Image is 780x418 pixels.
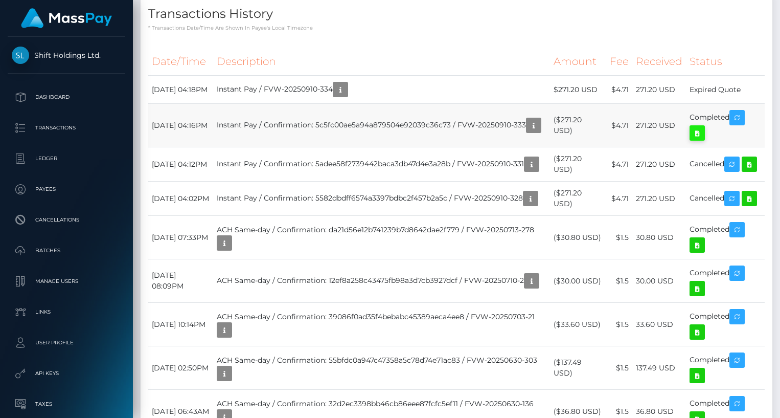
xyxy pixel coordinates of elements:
[550,104,606,147] td: ($271.20 USD)
[632,48,686,76] th: Received
[550,182,606,216] td: ($271.20 USD)
[8,238,125,263] a: Batches
[148,303,213,346] td: [DATE] 10:14PM
[148,24,765,32] p: * Transactions date/time are shown in payee's local timezone
[686,104,765,147] td: Completed
[632,147,686,182] td: 271.20 USD
[606,76,632,104] td: $4.71
[686,303,765,346] td: Completed
[8,330,125,356] a: User Profile
[148,216,213,259] td: [DATE] 07:33PM
[213,303,550,346] td: ACH Same-day / Confirmation: 39086f0ad35f4bebabc45389aeca4ee8 / FVW-20250703-21
[8,146,125,171] a: Ledger
[606,346,632,390] td: $1.5
[8,177,125,202] a: Payees
[686,147,765,182] td: Cancelled
[12,90,121,105] p: Dashboard
[12,366,121,381] p: API Keys
[8,84,125,110] a: Dashboard
[8,115,125,141] a: Transactions
[8,269,125,294] a: Manage Users
[550,303,606,346] td: ($33.60 USD)
[606,303,632,346] td: $1.5
[632,104,686,147] td: 271.20 USD
[632,216,686,259] td: 30.80 USD
[606,104,632,147] td: $4.71
[148,346,213,390] td: [DATE] 02:50PM
[550,76,606,104] td: $271.20 USD
[213,76,550,104] td: Instant Pay / FVW-20250910-334
[8,207,125,233] a: Cancellations
[12,304,121,320] p: Links
[606,48,632,76] th: Fee
[632,346,686,390] td: 137.49 USD
[686,48,765,76] th: Status
[148,5,765,23] h4: Transactions History
[213,147,550,182] td: Instant Pay / Confirmation: 5adee58f2739442baca3db47d4e3a28b / FVW-20250910-331
[148,259,213,303] td: [DATE] 08:09PM
[632,259,686,303] td: 30.00 USD
[12,212,121,228] p: Cancellations
[12,243,121,258] p: Batches
[606,216,632,259] td: $1.5
[606,259,632,303] td: $1.5
[550,259,606,303] td: ($30.00 USD)
[213,104,550,147] td: Instant Pay / Confirmation: 5c5fc00ae5a94a879504e92039c36c73 / FVW-20250910-333
[686,182,765,216] td: Cancelled
[148,147,213,182] td: [DATE] 04:12PM
[686,259,765,303] td: Completed
[148,104,213,147] td: [DATE] 04:16PM
[632,182,686,216] td: 271.20 USD
[550,346,606,390] td: ($137.49 USD)
[213,216,550,259] td: ACH Same-day / Confirmation: da21d56e12b741239b7d8642dae2f779 / FVW-20250713-278
[12,182,121,197] p: Payees
[12,397,121,412] p: Taxes
[550,147,606,182] td: ($271.20 USD)
[148,182,213,216] td: [DATE] 04:02PM
[12,274,121,289] p: Manage Users
[550,48,606,76] th: Amount
[12,151,121,166] p: Ledger
[606,182,632,216] td: $4.71
[8,51,125,60] span: Shift Holdings Ltd.
[148,76,213,104] td: [DATE] 04:18PM
[686,216,765,259] td: Completed
[632,76,686,104] td: 271.20 USD
[213,48,550,76] th: Description
[8,361,125,386] a: API Keys
[213,346,550,390] td: ACH Same-day / Confirmation: 55bfdc0a947c47358a5c78d74e71ac83 / FVW-20250630-303
[632,303,686,346] td: 33.60 USD
[12,335,121,350] p: User Profile
[12,47,29,64] img: Shift Holdings Ltd.
[148,48,213,76] th: Date/Time
[21,8,112,28] img: MassPay Logo
[213,259,550,303] td: ACH Same-day / Confirmation: 12ef8a258c43475fb98a3d7cb3927dcf / FVW-20250710-2
[686,346,765,390] td: Completed
[12,120,121,136] p: Transactions
[550,216,606,259] td: ($30.80 USD)
[8,299,125,325] a: Links
[606,147,632,182] td: $4.71
[686,76,765,104] td: Expired Quote
[8,391,125,417] a: Taxes
[213,182,550,216] td: Instant Pay / Confirmation: 5582dbdff6574a3397bdbc2f457b2a5c / FVW-20250910-328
